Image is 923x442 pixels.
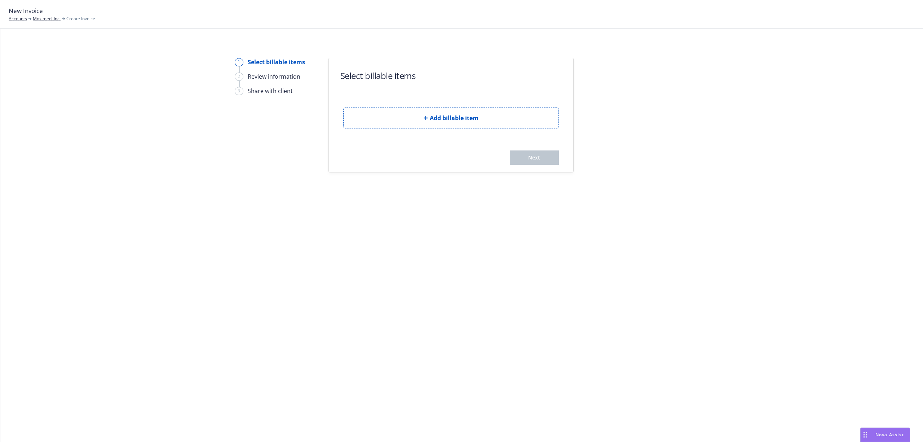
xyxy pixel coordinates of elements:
[9,6,43,16] span: New Invoice
[860,428,910,442] button: Nova Assist
[430,114,478,122] span: Add billable item
[235,87,243,95] div: 3
[66,16,95,22] span: Create Invoice
[248,87,293,95] div: Share with client
[235,73,243,81] div: 2
[875,432,904,438] span: Nova Assist
[9,16,27,22] a: Accounts
[33,16,61,22] a: Moximed, Inc.
[343,108,559,128] button: Add billable item
[340,70,416,82] h1: Select billable items
[510,150,559,165] button: Next
[861,428,870,442] div: Drag to move
[248,72,300,81] div: Review information
[528,154,540,161] span: Next
[235,58,243,66] div: 1
[248,58,305,66] div: Select billable items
